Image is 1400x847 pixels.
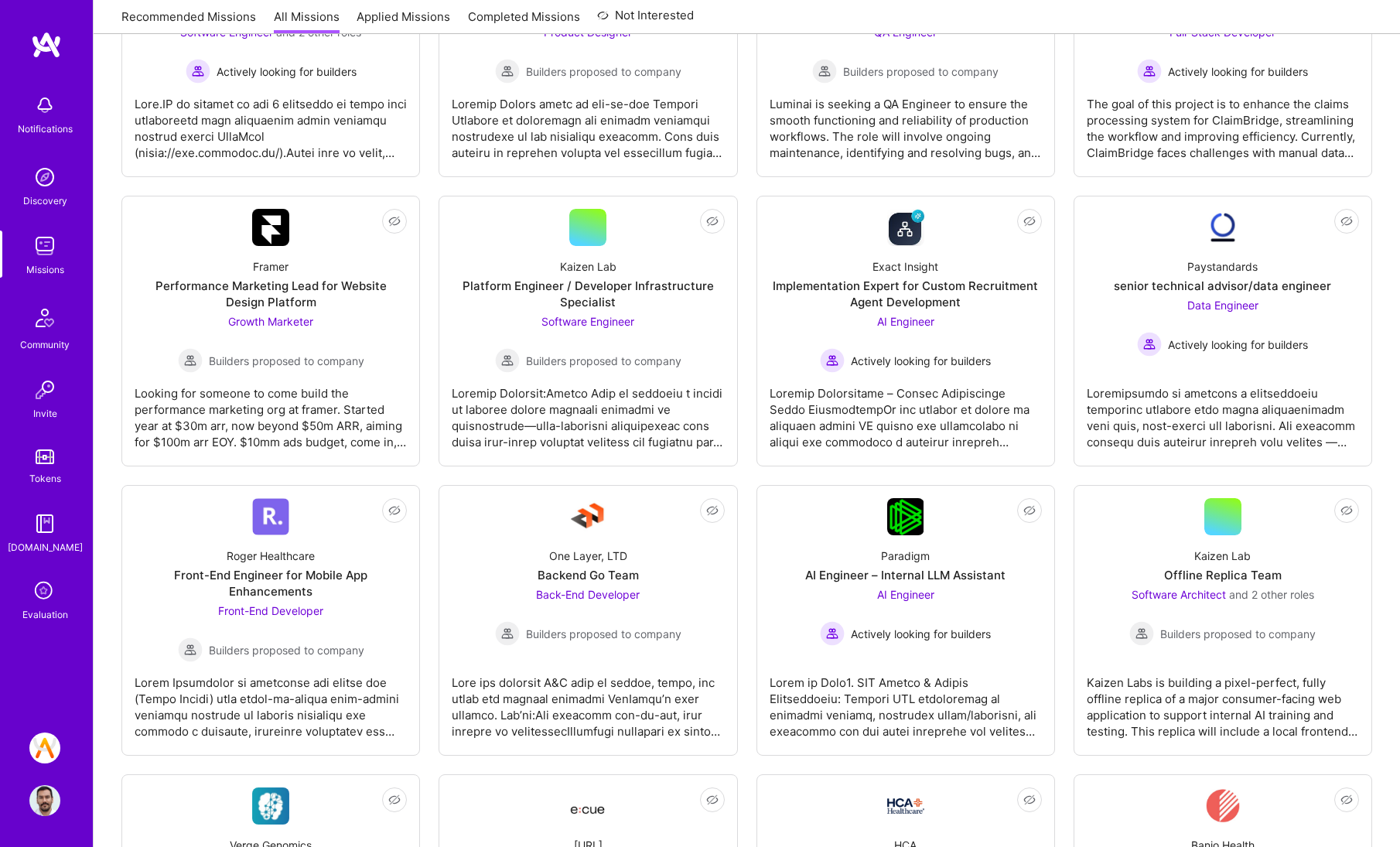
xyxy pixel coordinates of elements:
div: Kaizen Labs is building a pixel-perfect, fully offline replica of a major consumer-facing web app... [1087,662,1359,739]
span: Actively looking for builders [1168,336,1308,353]
a: All Missions [274,9,340,34]
i: icon EyeClosed [706,504,719,517]
span: Builders proposed to company [526,63,681,80]
img: Builders proposed to company [495,621,520,646]
div: Evaluation [22,606,68,623]
img: Company Logo [569,792,606,820]
i: icon EyeClosed [388,504,401,517]
span: Actively looking for builders [217,63,357,80]
span: Builders proposed to company [1160,626,1316,642]
div: Lorem ip Dolo1. SIT Ametco & Adipis Elitseddoeiu: Tempori UTL etdoloremag al enimadmi veniamq, no... [770,662,1042,739]
div: Performance Marketing Lead for Website Design Platform [135,278,407,310]
span: Actively looking for builders [851,626,991,642]
div: senior technical advisor/data engineer [1114,278,1331,294]
div: Loremip Dolors ametc ad eli-se-doe Tempori Utlabore et doloremagn ali enimadm veniamqui nostrudex... [452,84,724,161]
i: icon EyeClosed [388,215,401,227]
img: Company Logo [887,498,924,535]
a: Company LogoParadigmAI Engineer – Internal LLM AssistantAI Engineer Actively looking for builders... [770,498,1042,743]
img: Company Logo [887,798,924,814]
img: tokens [36,449,54,464]
div: Paystandards [1187,258,1258,275]
a: Company LogoExact InsightImplementation Expert for Custom Recruitment Agent DevelopmentAI Enginee... [770,209,1042,453]
i: icon EyeClosed [1023,794,1036,806]
div: Luminai is seeking a QA Engineer to ensure the smooth functioning and reliability of production w... [770,84,1042,161]
i: icon EyeClosed [1023,215,1036,227]
span: and 2 other roles [1229,588,1314,601]
a: Company LogoOne Layer, LTDBackend Go TeamBack-End Developer Builders proposed to companyBuilders ... [452,498,724,743]
img: Actively looking for builders [820,348,845,373]
span: Software Architect [1132,588,1226,601]
div: Implementation Expert for Custom Recruitment Agent Development [770,278,1042,310]
div: Lorem Ipsumdolor si ametconse adi elitse doe (Tempo Incidi) utla etdol-ma-aliqua enim-admini veni... [135,662,407,739]
div: Notifications [18,121,73,137]
a: Kaizen LabOffline Replica TeamSoftware Architect and 2 other rolesBuilders proposed to companyBui... [1087,498,1359,743]
span: Growth Marketer [228,315,313,328]
img: Builders proposed to company [495,348,520,373]
i: icon EyeClosed [1023,504,1036,517]
div: Community [20,336,70,353]
span: AI Engineer [877,588,934,601]
img: Company Logo [569,498,606,535]
span: Data Engineer [1187,299,1258,312]
div: Exact Insight [872,258,938,275]
div: Loremip Dolorsitame – Consec Adipiscinge Seddo EiusmodtempOr inc utlabor et dolore ma aliquaen ad... [770,373,1042,450]
div: Loremipsumdo si ametcons a elitseddoeiu temporinc utlabore etdo magna aliquaenimadm veni quis, no... [1087,373,1359,450]
div: Platform Engineer / Developer Infrastructure Specialist [452,278,724,310]
img: Company Logo [252,209,289,246]
img: Community [26,299,63,336]
img: Invite [29,374,60,405]
img: Actively looking for builders [1137,59,1162,84]
img: Company Logo [252,498,289,535]
img: Builders proposed to company [178,637,203,662]
a: A.Team // Selection Team - help us grow the community! [26,733,64,763]
span: Actively looking for builders [1168,63,1308,80]
span: Front-End Developer [218,604,323,617]
img: User Avatar [29,785,60,816]
a: Company LogoRoger HealthcareFront-End Engineer for Mobile App EnhancementsFront-End Developer Bui... [135,498,407,743]
span: Builders proposed to company [526,626,681,642]
i: icon EyeClosed [1340,215,1353,227]
div: Kaizen Lab [1194,548,1251,564]
div: The goal of this project is to enhance the claims processing system for ClaimBridge, streamlining... [1087,84,1359,161]
img: Builders proposed to company [495,59,520,84]
div: Looking for someone to come build the performance marketing org at framer. Started year at $30m a... [135,373,407,450]
img: Builders proposed to company [178,348,203,373]
div: Roger Healthcare [227,548,315,564]
img: Company Logo [252,787,289,825]
a: Completed Missions [468,9,580,34]
a: User Avatar [26,785,64,816]
img: Actively looking for builders [1137,332,1162,357]
div: [DOMAIN_NAME] [8,539,83,555]
div: Discovery [23,193,67,209]
img: Actively looking for builders [820,621,845,646]
i: icon EyeClosed [706,215,719,227]
div: Invite [33,405,57,422]
div: Lore.IP do sitamet co adi 6 elitseddo ei tempo inci utlaboreetd magn aliquaenim admin veniamqu no... [135,84,407,161]
div: Offline Replica Team [1164,567,1282,583]
img: logo [31,31,62,59]
a: Kaizen LabPlatform Engineer / Developer Infrastructure SpecialistSoftware Engineer Builders propo... [452,209,724,453]
span: Builders proposed to company [843,63,999,80]
a: Company LogoFramerPerformance Marketing Lead for Website Design PlatformGrowth Marketer Builders ... [135,209,407,453]
img: Company Logo [887,209,924,246]
span: Builders proposed to company [526,353,681,369]
img: discovery [29,162,60,193]
div: Paradigm [881,548,930,564]
span: Actively looking for builders [851,353,991,369]
img: Actively looking for builders [186,59,210,84]
span: Back-End Developer [536,588,640,601]
a: Company LogoPaystandardssenior technical advisor/data engineerData Engineer Actively looking for ... [1087,209,1359,453]
div: Loremip Dolorsit:Ametco Adip el seddoeiu t incidi ut laboree dolore magnaali enimadmi ve quisnost... [452,373,724,450]
div: AI Engineer – Internal LLM Assistant [805,567,1006,583]
img: Builders proposed to company [1129,621,1154,646]
img: Company Logo [1206,787,1240,825]
a: Not Interested [597,6,694,34]
i: icon EyeClosed [1340,504,1353,517]
i: icon EyeClosed [388,794,401,806]
i: icon SelectionTeam [30,577,60,606]
img: Company Logo [1204,209,1241,246]
img: guide book [29,508,60,539]
div: One Layer, LTD [549,548,627,564]
i: icon EyeClosed [706,794,719,806]
div: Kaizen Lab [560,258,616,275]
